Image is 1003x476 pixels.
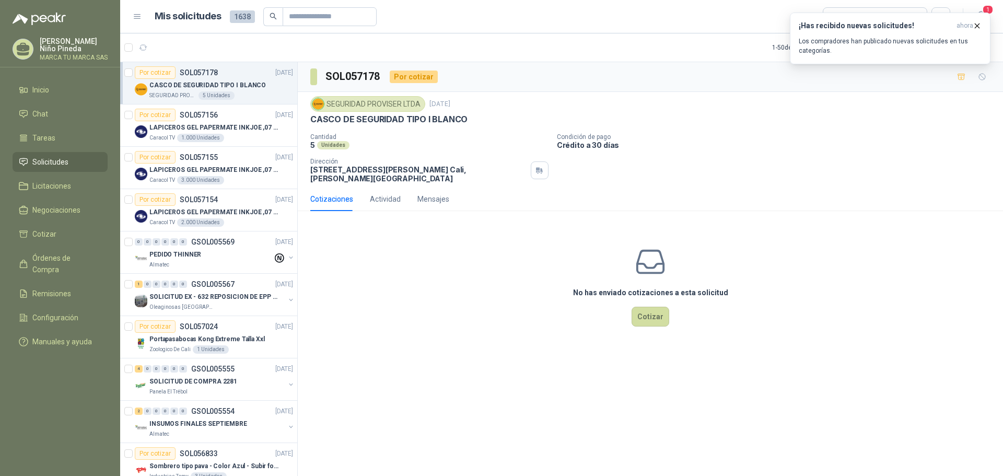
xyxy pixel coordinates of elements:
[310,158,527,165] p: Dirección
[310,165,527,183] p: [STREET_ADDRESS][PERSON_NAME] Cali , [PERSON_NAME][GEOGRAPHIC_DATA]
[32,84,49,96] span: Inicio
[40,54,108,61] p: MARCA TU MARCA SAS
[40,38,108,52] p: [PERSON_NAME] Niño Pineda
[32,252,98,275] span: Órdenes de Compra
[161,238,169,246] div: 0
[275,195,293,205] p: [DATE]
[135,125,147,138] img: Company Logo
[149,176,175,184] p: Caracol TV
[144,408,151,415] div: 0
[830,11,852,22] div: Todas
[149,218,175,227] p: Caracol TV
[230,10,255,23] span: 1638
[153,238,160,246] div: 0
[370,193,401,205] div: Actividad
[13,200,108,220] a: Negociaciones
[275,322,293,332] p: [DATE]
[32,228,56,240] span: Cotizar
[149,345,191,354] p: Zoologico De Cali
[13,224,108,244] a: Cotizar
[310,193,353,205] div: Cotizaciones
[191,365,235,373] p: GSOL005555
[135,278,295,311] a: 1 0 0 0 0 0 GSOL005567[DATE] Company LogoSOLICITUD EX - 632 REPOSICION DE EPP #2Oleaginosas [GEOG...
[317,141,349,149] div: Unidades
[149,461,279,471] p: Sombrero tipo pava - Color Azul - Subir foto
[177,218,224,227] div: 2.000 Unidades
[161,281,169,288] div: 0
[135,236,295,269] a: 0 0 0 0 0 0 GSOL005569[DATE] Company LogoPEDIDO THINNERAlmatec
[170,408,178,415] div: 0
[135,281,143,288] div: 1
[120,316,297,358] a: Por cotizarSOL057024[DATE] Company LogoPortapasabocas Kong Extreme Talla XxlZoologico De Cali1 Un...
[149,91,196,100] p: SEGURIDAD PROVISER LTDA
[557,141,999,149] p: Crédito a 30 días
[32,132,55,144] span: Tareas
[144,238,151,246] div: 0
[982,5,994,15] span: 1
[429,99,450,109] p: [DATE]
[13,284,108,304] a: Remisiones
[275,153,293,162] p: [DATE]
[135,193,176,206] div: Por cotizar
[772,39,836,56] div: 1 - 50 de 879
[275,237,293,247] p: [DATE]
[193,345,229,354] div: 1 Unidades
[161,365,169,373] div: 0
[13,13,66,25] img: Logo peakr
[120,147,297,189] a: Por cotizarSOL057155[DATE] Company LogoLAPICEROS GEL PAPERMATE INKJOE ,07 1 LOGO 1 TINTACaracol T...
[275,364,293,374] p: [DATE]
[275,280,293,289] p: [DATE]
[135,320,176,333] div: Por cotizar
[135,210,147,223] img: Company Logo
[170,365,178,373] div: 0
[275,110,293,120] p: [DATE]
[153,365,160,373] div: 0
[180,69,218,76] p: SOL057178
[799,37,982,55] p: Los compradores han publicado nuevas solicitudes en tus categorías.
[149,419,247,429] p: INSUMOS FINALES SEPTIEMBRE
[790,13,990,64] button: ¡Has recibido nuevas solicitudes!ahora Los compradores han publicado nuevas solicitudes en tus ca...
[135,405,295,438] a: 2 0 0 0 0 0 GSOL005554[DATE] Company LogoINSUMOS FINALES SEPTIEMBREAlmatec
[149,377,237,387] p: SOLICITUD DE COMPRA 2281
[179,365,187,373] div: 0
[120,62,297,105] a: Por cotizarSOL057178[DATE] Company LogoCASCO DE SEGURIDAD TIPO I BLANCOSEGURIDAD PROVISER LTDA5 U...
[191,238,235,246] p: GSOL005569
[135,168,147,180] img: Company Logo
[120,105,297,147] a: Por cotizarSOL057156[DATE] Company LogoLAPICEROS GEL PAPERMATE INKJOE ,07 1 LOGO 1 TINTACaracol T...
[32,108,48,120] span: Chat
[149,334,265,344] p: Portapasabocas Kong Extreme Talla Xxl
[135,408,143,415] div: 2
[32,204,80,216] span: Negociaciones
[180,111,218,119] p: SOL057156
[310,114,468,125] p: CASCO DE SEGURIDAD TIPO I BLANCO
[13,176,108,196] a: Licitaciones
[32,336,92,347] span: Manuales y ayuda
[135,66,176,79] div: Por cotizar
[13,128,108,148] a: Tareas
[149,430,169,438] p: Almatec
[13,152,108,172] a: Solicitudes
[135,109,176,121] div: Por cotizar
[191,408,235,415] p: GSOL005554
[32,156,68,168] span: Solicitudes
[177,134,224,142] div: 1.000 Unidades
[275,449,293,459] p: [DATE]
[180,450,218,457] p: SOL056833
[957,21,973,30] span: ahora
[13,308,108,328] a: Configuración
[573,287,728,298] h3: No has enviado cotizaciones a esta solicitud
[170,238,178,246] div: 0
[325,68,381,85] h3: SOL057178
[199,91,235,100] div: 5 Unidades
[135,379,147,392] img: Company Logo
[153,281,160,288] div: 0
[390,71,438,83] div: Por cotizar
[417,193,449,205] div: Mensajes
[120,189,297,231] a: Por cotizarSOL057154[DATE] Company LogoLAPICEROS GEL PAPERMATE INKJOE ,07 1 LOGO 1 TINTACaracol T...
[149,250,201,260] p: PEDIDO THINNER
[310,133,549,141] p: Cantidad
[149,134,175,142] p: Caracol TV
[32,180,71,192] span: Licitaciones
[13,104,108,124] a: Chat
[13,80,108,100] a: Inicio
